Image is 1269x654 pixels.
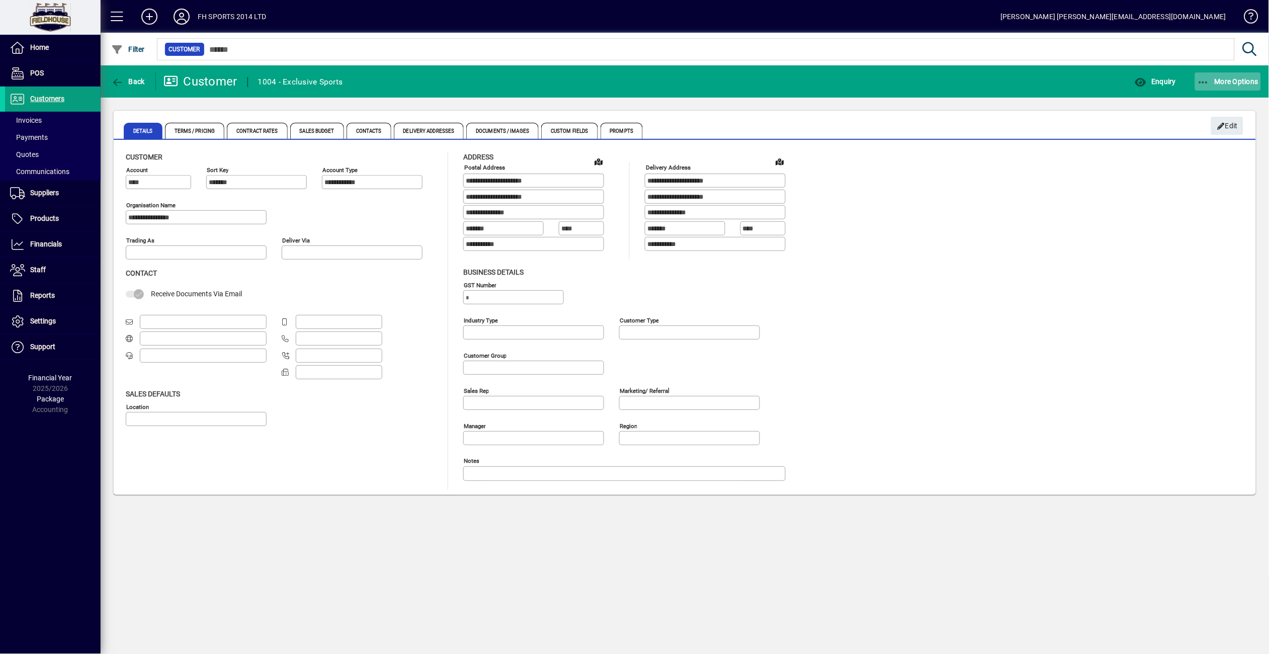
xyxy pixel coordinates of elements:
[290,123,344,139] span: Sales Budget
[772,153,788,170] a: View on map
[464,387,489,394] mat-label: Sales rep
[282,237,310,244] mat-label: Deliver via
[1000,9,1226,25] div: [PERSON_NAME] [PERSON_NAME][EMAIL_ADDRESS][DOMAIN_NAME]
[30,343,55,351] span: Support
[126,153,162,161] span: Customer
[5,309,101,334] a: Settings
[5,146,101,163] a: Quotes
[30,317,56,325] span: Settings
[5,335,101,360] a: Support
[620,316,659,323] mat-label: Customer type
[1198,77,1259,86] span: More Options
[464,457,479,464] mat-label: Notes
[109,72,147,91] button: Back
[169,44,200,54] span: Customer
[466,123,539,139] span: Documents / Images
[590,153,607,170] a: View on map
[30,266,46,274] span: Staff
[30,240,62,248] span: Financials
[463,153,493,161] span: Address
[10,116,42,124] span: Invoices
[1195,72,1261,91] button: More Options
[10,133,48,141] span: Payments
[126,237,154,244] mat-label: Trading as
[30,214,59,222] span: Products
[5,61,101,86] a: POS
[601,123,643,139] span: Prompts
[620,422,637,429] mat-label: Region
[126,167,148,174] mat-label: Account
[165,123,225,139] span: Terms / Pricing
[5,258,101,283] a: Staff
[5,283,101,308] a: Reports
[1134,77,1176,86] span: Enquiry
[124,123,162,139] span: Details
[541,123,598,139] span: Custom Fields
[29,374,72,382] span: Financial Year
[126,202,176,209] mat-label: Organisation name
[1236,2,1256,35] a: Knowledge Base
[165,8,198,26] button: Profile
[198,9,266,25] div: FH SPORTS 2014 LTD
[1211,117,1243,135] button: Edit
[464,352,506,359] mat-label: Customer group
[10,168,69,176] span: Communications
[30,95,64,103] span: Customers
[1217,118,1238,134] span: Edit
[1132,72,1178,91] button: Enquiry
[464,422,486,429] mat-label: Manager
[101,72,156,91] app-page-header-button: Back
[5,35,101,60] a: Home
[151,290,242,298] span: Receive Documents Via Email
[37,395,64,403] span: Package
[5,232,101,257] a: Financials
[258,74,343,90] div: 1004 - Exclusive Sports
[10,150,39,158] span: Quotes
[30,43,49,51] span: Home
[5,112,101,129] a: Invoices
[30,291,55,299] span: Reports
[126,390,180,398] span: Sales defaults
[347,123,391,139] span: Contacts
[111,77,145,86] span: Back
[463,268,524,276] span: Business details
[464,316,498,323] mat-label: Industry type
[126,269,157,277] span: Contact
[109,40,147,58] button: Filter
[5,181,101,206] a: Suppliers
[163,73,237,90] div: Customer
[30,189,59,197] span: Suppliers
[620,387,669,394] mat-label: Marketing/ Referral
[111,45,145,53] span: Filter
[5,163,101,180] a: Communications
[394,123,464,139] span: Delivery Addresses
[227,123,287,139] span: Contract Rates
[207,167,228,174] mat-label: Sort key
[464,281,496,288] mat-label: GST Number
[5,129,101,146] a: Payments
[5,206,101,231] a: Products
[322,167,358,174] mat-label: Account Type
[30,69,44,77] span: POS
[133,8,165,26] button: Add
[126,403,149,410] mat-label: Location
